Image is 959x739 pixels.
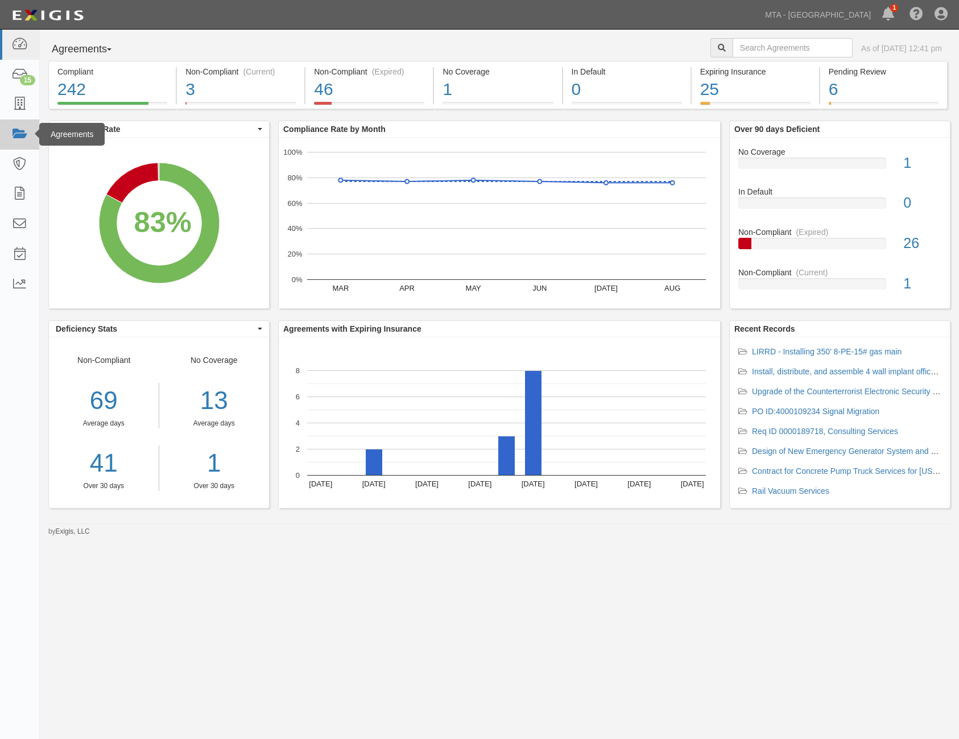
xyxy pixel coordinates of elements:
[305,102,433,111] a: Non-Compliant(Expired)46
[700,77,811,102] div: 25
[415,480,439,488] text: [DATE]
[734,125,820,134] b: Over 90 days Deficient
[168,481,261,491] div: Over 30 days
[49,481,159,491] div: Over 30 days
[332,284,349,292] text: MAR
[48,38,134,61] button: Agreements
[399,284,415,292] text: APR
[532,284,547,292] text: JUN
[283,324,421,333] b: Agreements with Expiring Insurance
[522,480,545,488] text: [DATE]
[829,77,939,102] div: 6
[20,75,35,85] div: 15
[627,480,651,488] text: [DATE]
[730,186,950,197] div: In Default
[48,102,176,111] a: Compliant242
[594,284,618,292] text: [DATE]
[752,407,879,416] a: PO ID:4000109234 Signal Migration
[572,77,682,102] div: 0
[287,224,302,233] text: 40%
[287,174,302,182] text: 80%
[861,43,942,54] div: As of [DATE] 12:41 pm
[895,153,950,174] div: 1
[434,102,561,111] a: No Coverage1
[730,146,950,158] div: No Coverage
[296,366,300,375] text: 8
[49,445,159,481] a: 41
[734,324,795,333] b: Recent Records
[56,123,255,135] span: Compliance Rate
[168,419,261,428] div: Average days
[574,480,598,488] text: [DATE]
[796,226,828,238] div: (Expired)
[733,38,853,57] input: Search Agreements
[738,186,941,226] a: In Default0
[279,138,720,308] svg: A chart.
[752,427,898,436] a: Req ID 0000189718, Consulting Services
[752,347,902,356] a: LIRRD - Installing 350’ 8-PE-15# gas main
[314,77,424,102] div: 46
[39,123,105,146] div: Agreements
[443,66,553,77] div: No Coverage
[796,267,828,278] div: (Current)
[681,480,704,488] text: [DATE]
[895,274,950,294] div: 1
[49,383,159,419] div: 69
[443,77,553,102] div: 1
[820,102,948,111] a: Pending Review6
[362,480,386,488] text: [DATE]
[243,66,275,77] div: (Current)
[49,138,269,308] svg: A chart.
[49,354,159,491] div: Non-Compliant
[48,527,90,536] small: by
[296,393,300,401] text: 6
[177,102,304,111] a: Non-Compliant(Current)3
[296,445,300,453] text: 2
[895,233,950,254] div: 26
[49,121,269,137] button: Compliance Rate
[730,226,950,238] div: Non-Compliant
[738,267,941,299] a: Non-Compliant(Current)1
[759,3,877,26] a: MTA - [GEOGRAPHIC_DATA]
[468,480,491,488] text: [DATE]
[168,445,261,481] a: 1
[185,77,296,102] div: 3
[563,102,691,111] a: In Default0
[287,199,302,207] text: 60%
[292,275,303,284] text: 0%
[296,471,300,480] text: 0
[56,323,255,335] span: Deficiency Stats
[309,480,332,488] text: [DATE]
[738,226,941,267] a: Non-Compliant(Expired)26
[168,383,261,419] div: 13
[730,267,950,278] div: Non-Compliant
[738,146,941,187] a: No Coverage1
[279,337,720,508] svg: A chart.
[56,527,90,535] a: Exigis, LLC
[664,284,680,292] text: AUG
[57,66,167,77] div: Compliant
[700,66,811,77] div: Expiring Insurance
[49,419,159,428] div: Average days
[692,102,819,111] a: Expiring Insurance25
[296,419,300,427] text: 4
[185,66,296,77] div: Non-Compliant (Current)
[372,66,404,77] div: (Expired)
[895,193,950,213] div: 0
[910,8,923,22] i: Help Center - Complianz
[159,354,270,491] div: No Coverage
[283,148,303,156] text: 100%
[134,202,192,243] div: 83%
[466,284,482,292] text: MAY
[49,321,269,337] button: Deficiency Stats
[57,77,167,102] div: 242
[9,5,87,26] img: logo-5460c22ac91f19d4615b14bd174203de0afe785f0fc80cf4dbbc73dc1793850b.png
[283,125,386,134] b: Compliance Rate by Month
[287,250,302,258] text: 20%
[829,66,939,77] div: Pending Review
